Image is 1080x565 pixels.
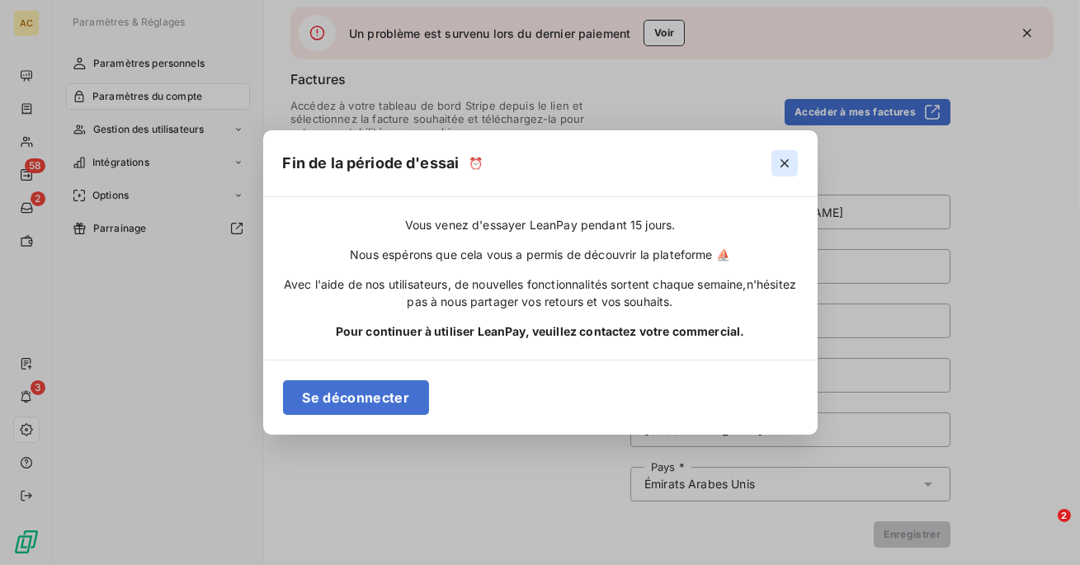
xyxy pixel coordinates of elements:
span: Vous venez d'essayer LeanPay pendant 15 jours. [405,217,676,233]
span: Avec l'aide de nos utilisateurs, de nouvelles fonctionnalités sortent chaque semaine, [284,277,747,291]
h5: Fin de la période d'essai [283,152,460,175]
span: Pour continuer à utiliser LeanPay, veuillez contactez votre commercial. [336,323,745,340]
span: n'hésitez pas à nous partager vos retours et vos souhaits. [407,277,796,308]
span: ⛵️ [716,247,730,261]
button: Se déconnecter [283,380,429,415]
span: 2 [1058,509,1071,522]
span: Nous espérons que cela vous a permis de découvrir la plateforme [350,247,730,263]
iframe: Intercom live chat [1024,509,1063,549]
span: ⏰ [469,155,483,172]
